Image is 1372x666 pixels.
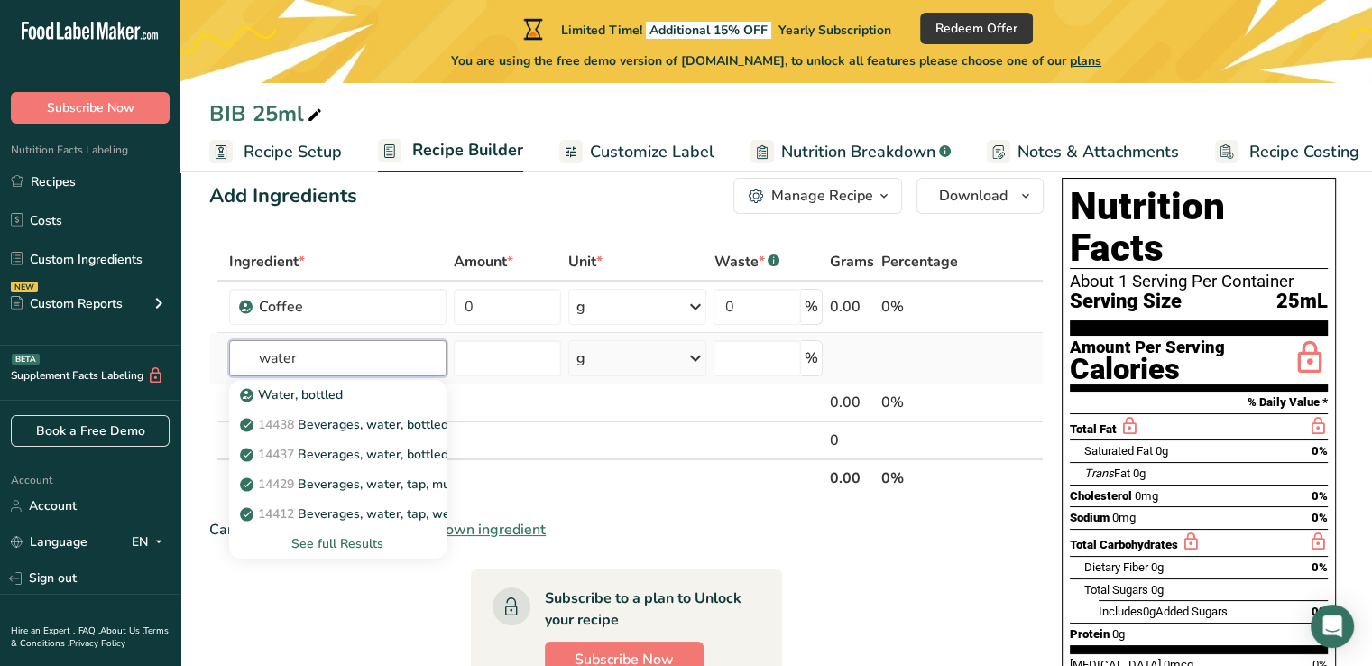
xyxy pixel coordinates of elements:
[11,624,75,637] a: Hire an Expert .
[382,519,546,541] span: Add your own ingredient
[939,185,1008,207] span: Download
[209,519,1044,541] div: Can't find your ingredient?
[1070,339,1225,356] div: Amount Per Serving
[1084,583,1148,597] span: Total Sugars
[1070,356,1225,383] div: Calories
[1099,605,1228,618] span: Includes Added Sugars
[1084,467,1114,480] i: Trans
[576,296,585,318] div: g
[830,251,874,273] span: Grams
[132,532,170,553] div: EN
[229,251,305,273] span: Ingredient
[12,354,40,365] div: BETA
[1070,627,1110,641] span: Protein
[258,505,294,523] span: 14412
[454,251,513,273] span: Amount
[1311,605,1354,648] div: Open Intercom Messenger
[576,347,585,369] div: g
[11,282,38,292] div: NEW
[1156,444,1168,458] span: 0g
[1312,444,1328,458] span: 0%
[1070,52,1101,69] span: plans
[11,92,170,124] button: Subscribe Now
[100,624,143,637] a: About Us .
[209,181,357,211] div: Add Ingredients
[229,499,447,529] a: 14412Beverages, water, tap, well
[778,22,891,39] span: Yearly Subscription
[11,624,169,650] a: Terms & Conditions .
[916,178,1044,214] button: Download
[226,458,826,496] th: Net Totals
[545,587,746,631] div: Subscribe to a plan to Unlock your recipe
[520,18,891,40] div: Limited Time!
[1070,511,1110,524] span: Sodium
[1143,605,1156,618] span: 0g
[1070,273,1328,291] div: About 1 Serving Per Container
[229,410,447,439] a: 14438Beverages, water, bottled, non-carbonated, CRYSTAL GEYSER
[378,130,523,173] a: Recipe Builder
[1249,140,1359,164] span: Recipe Costing
[830,430,874,451] div: 0
[244,504,457,523] p: Beverages, water, tap, well
[258,446,294,463] span: 14437
[259,296,436,318] div: Coffee
[714,251,779,273] div: Waste
[244,140,342,164] span: Recipe Setup
[1084,467,1130,480] span: Fat
[646,22,771,39] span: Additional 15% OFF
[1151,560,1164,574] span: 0g
[590,140,714,164] span: Customize Label
[258,476,294,493] span: 14429
[11,415,170,447] a: Book a Free Demo
[244,534,432,553] div: See full Results
[1215,132,1359,172] a: Recipe Costing
[559,132,714,172] a: Customize Label
[1112,627,1125,641] span: 0g
[1312,560,1328,574] span: 0%
[451,51,1101,70] span: You are using the free demo version of [DOMAIN_NAME], to unlock all features please choose one of...
[881,251,958,273] span: Percentage
[244,475,487,494] p: Beverages, water, tap, municipal
[881,296,958,318] div: 0%
[1312,489,1328,503] span: 0%
[771,185,873,207] div: Manage Recipe
[1276,291,1328,313] span: 25mL
[987,132,1179,172] a: Notes & Attachments
[229,529,447,559] div: See full Results
[412,138,523,162] span: Recipe Builder
[1084,444,1153,458] span: Saturated Fat
[229,469,447,499] a: 14429Beverages, water, tap, municipal
[878,458,962,496] th: 0%
[1112,511,1136,524] span: 0mg
[1070,422,1117,436] span: Total Fat
[1070,489,1132,503] span: Cholesterol
[1070,291,1182,313] span: Serving Size
[781,140,935,164] span: Nutrition Breakdown
[229,439,447,469] a: 14437Beverages, water, bottled, non-carbonated, CALISTOGA
[830,392,874,413] div: 0.00
[1133,467,1146,480] span: 0g
[244,385,343,404] p: Water, bottled
[69,637,125,650] a: Privacy Policy
[229,340,447,376] input: Add Ingredient
[209,132,342,172] a: Recipe Setup
[1312,511,1328,524] span: 0%
[78,624,100,637] a: FAQ .
[1070,392,1328,413] section: % Daily Value *
[1151,583,1164,597] span: 0g
[1070,186,1328,269] h1: Nutrition Facts
[229,380,447,410] a: Water, bottled
[881,392,958,413] div: 0%
[568,251,603,273] span: Unit
[826,458,878,496] th: 0.00
[920,13,1033,44] button: Redeem Offer
[1017,140,1179,164] span: Notes & Attachments
[258,416,294,433] span: 14438
[1135,489,1158,503] span: 0mg
[1070,538,1178,551] span: Total Carbohydrates
[1084,560,1148,574] span: Dietary Fiber
[47,98,134,117] span: Subscribe Now
[733,178,902,214] button: Manage Recipe
[750,132,951,172] a: Nutrition Breakdown
[244,445,625,464] p: Beverages, water, bottled, non-carbonated, CALISTOGA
